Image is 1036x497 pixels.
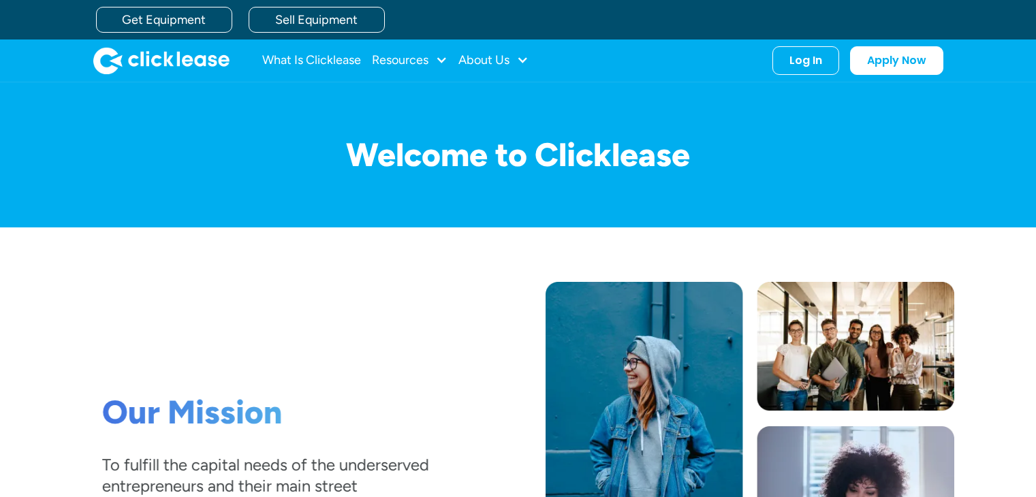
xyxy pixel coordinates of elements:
a: Sell Equipment [249,7,385,33]
h1: Our Mission [101,393,428,432]
div: About Us [458,47,529,74]
a: home [93,47,230,74]
div: Resources [372,47,448,74]
div: Log In [789,54,822,67]
img: Clicklease logo [93,47,230,74]
a: Apply Now [850,46,943,75]
a: Get Equipment [96,7,232,33]
h1: Welcome to Clicklease [82,137,954,173]
a: What Is Clicklease [262,47,361,74]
